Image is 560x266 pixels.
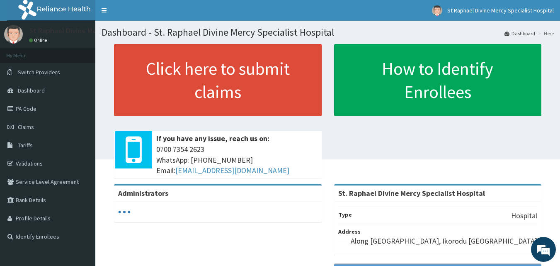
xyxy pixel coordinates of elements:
[338,211,352,218] b: Type
[156,144,318,176] span: 0700 7354 2623 WhatsApp: [PHONE_NUMBER] Email:
[175,166,289,175] a: [EMAIL_ADDRESS][DOMAIN_NAME]
[447,7,554,14] span: St Raphael Divine Mercy Specialist Hospital
[432,5,442,16] img: User Image
[29,27,169,34] p: St Raphael Divine Mercy Specialist Hospital
[334,44,542,116] a: How to Identify Enrollees
[118,206,131,218] svg: audio-loading
[18,68,60,76] span: Switch Providers
[511,210,537,221] p: Hospital
[29,37,49,43] a: Online
[18,87,45,94] span: Dashboard
[102,27,554,38] h1: Dashboard - St. Raphael Divine Mercy Specialist Hospital
[504,30,535,37] a: Dashboard
[18,123,34,131] span: Claims
[118,188,168,198] b: Administrators
[338,188,485,198] strong: St. Raphael Divine Mercy Specialist Hospital
[18,142,33,149] span: Tariffs
[351,236,537,246] p: Along [GEOGRAPHIC_DATA], Ikorodu [GEOGRAPHIC_DATA]
[114,44,322,116] a: Click here to submit claims
[4,25,23,44] img: User Image
[156,134,269,143] b: If you have any issue, reach us on:
[536,30,554,37] li: Here
[338,228,361,235] b: Address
